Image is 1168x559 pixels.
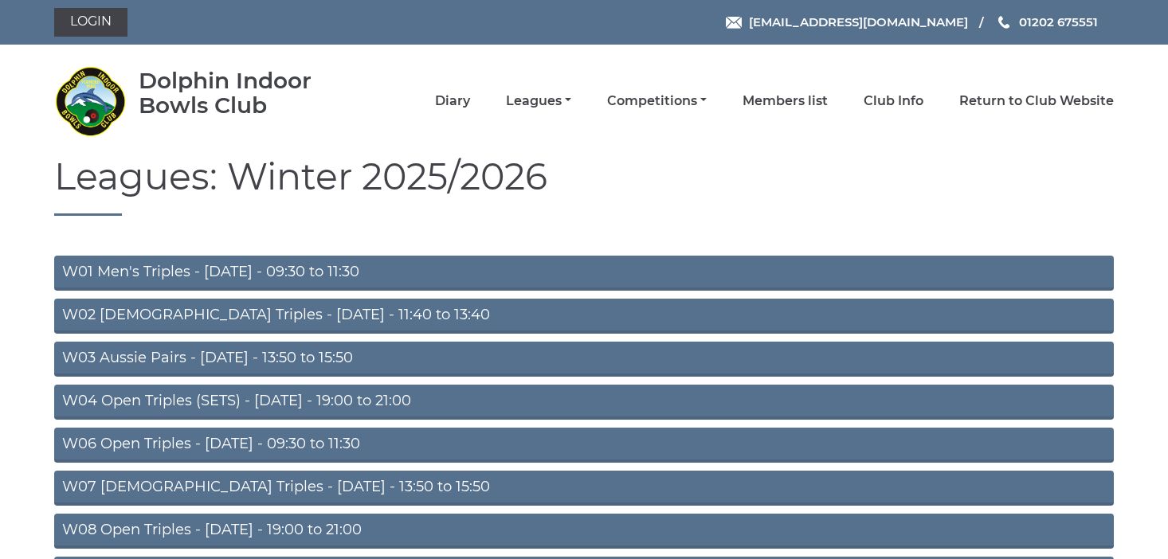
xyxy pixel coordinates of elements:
a: Return to Club Website [959,92,1114,110]
span: [EMAIL_ADDRESS][DOMAIN_NAME] [749,14,968,29]
a: Login [54,8,127,37]
a: Members list [743,92,828,110]
img: Dolphin Indoor Bowls Club [54,65,126,137]
a: Diary [435,92,470,110]
a: W08 Open Triples - [DATE] - 19:00 to 21:00 [54,514,1114,549]
img: Email [726,17,742,29]
a: Phone us 01202 675551 [996,13,1098,31]
a: W04 Open Triples (SETS) - [DATE] - 19:00 to 21:00 [54,385,1114,420]
a: W01 Men's Triples - [DATE] - 09:30 to 11:30 [54,256,1114,291]
a: Email [EMAIL_ADDRESS][DOMAIN_NAME] [726,13,968,31]
a: Club Info [864,92,923,110]
img: Phone us [998,16,1009,29]
span: 01202 675551 [1019,14,1098,29]
h1: Leagues: Winter 2025/2026 [54,157,1114,216]
a: Competitions [607,92,707,110]
a: W02 [DEMOGRAPHIC_DATA] Triples - [DATE] - 11:40 to 13:40 [54,299,1114,334]
div: Dolphin Indoor Bowls Club [139,68,358,118]
a: W07 [DEMOGRAPHIC_DATA] Triples - [DATE] - 13:50 to 15:50 [54,471,1114,506]
a: W03 Aussie Pairs - [DATE] - 13:50 to 15:50 [54,342,1114,377]
a: Leagues [506,92,571,110]
a: W06 Open Triples - [DATE] - 09:30 to 11:30 [54,428,1114,463]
